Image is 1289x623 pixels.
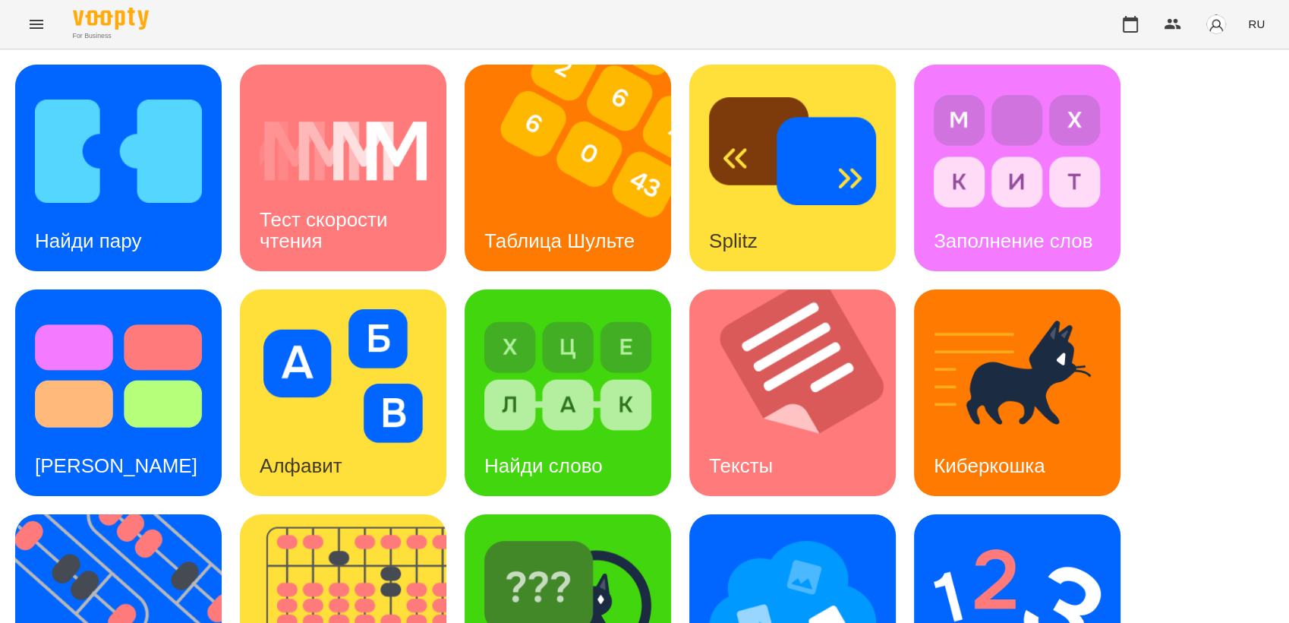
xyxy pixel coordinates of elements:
[35,309,202,443] img: Тест Струпа
[35,84,202,218] img: Найди пару
[709,229,758,252] h3: Splitz
[260,208,393,251] h3: Тест скорости чтения
[35,454,197,477] h3: [PERSON_NAME]
[260,309,427,443] img: Алфавит
[484,229,635,252] h3: Таблица Шульте
[1248,16,1265,32] span: RU
[689,65,896,271] a: SplitzSplitz
[18,6,55,43] button: Menu
[709,84,876,218] img: Splitz
[465,65,671,271] a: Таблица ШультеТаблица Шульте
[934,454,1045,477] h3: Киберкошка
[15,65,222,271] a: Найди паруНайди пару
[465,65,690,271] img: Таблица Шульте
[35,229,141,252] h3: Найди пару
[240,289,446,496] a: АлфавитАлфавит
[914,289,1120,496] a: КиберкошкаКиберкошка
[709,454,773,477] h3: Тексты
[914,65,1120,271] a: Заполнение словЗаполнение слов
[260,454,342,477] h3: Алфавит
[73,8,149,30] img: Voopty Logo
[1242,10,1271,38] button: RU
[1205,14,1227,35] img: avatar_s.png
[934,229,1092,252] h3: Заполнение слов
[484,309,651,443] img: Найди слово
[484,454,603,477] h3: Найди слово
[689,289,896,496] a: ТекстыТексты
[689,289,915,496] img: Тексты
[934,309,1101,443] img: Киберкошка
[465,289,671,496] a: Найди словоНайди слово
[240,65,446,271] a: Тест скорости чтенияТест скорости чтения
[260,84,427,218] img: Тест скорости чтения
[73,31,149,41] span: For Business
[934,84,1101,218] img: Заполнение слов
[15,289,222,496] a: Тест Струпа[PERSON_NAME]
